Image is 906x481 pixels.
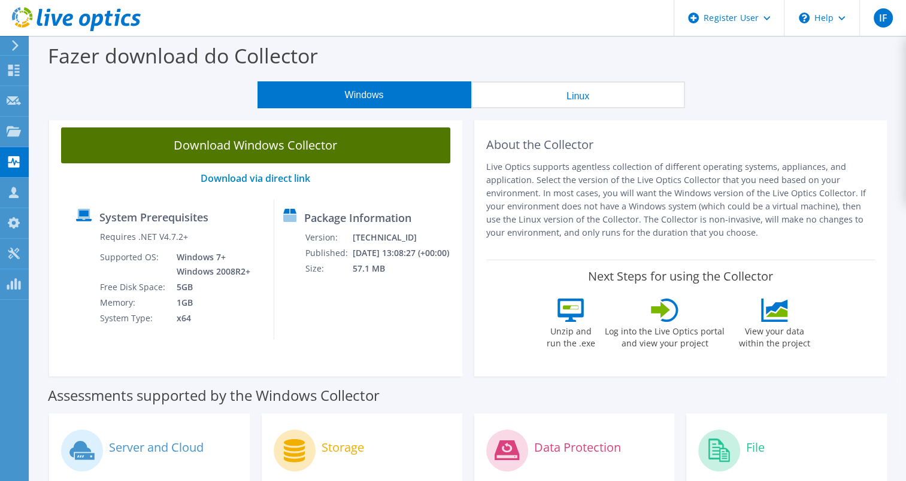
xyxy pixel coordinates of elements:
[322,442,364,453] label: Storage
[486,160,875,239] p: Live Optics supports agentless collection of different operating systems, appliances, and applica...
[746,442,765,453] label: File
[486,138,875,152] h2: About the Collector
[168,279,253,295] td: 5GB
[168,249,253,279] td: Windows 7+ Windows 2008R2+
[257,81,471,108] button: Windows
[100,231,188,243] label: Requires .NET V4.7.2+
[48,389,380,401] label: Assessments supported by the Windows Collector
[352,261,457,276] td: 57.1 MB
[201,172,310,185] a: Download via direct link
[109,442,204,453] label: Server and Cloud
[604,322,725,349] label: Log into the Live Optics portal and view your project
[534,442,621,453] label: Data Protection
[731,322,817,349] label: View your data within the project
[168,295,253,310] td: 1GB
[799,13,810,23] svg: \n
[61,127,450,163] a: Download Windows Collector
[352,245,457,261] td: [DATE] 13:08:27 (+00:00)
[168,310,253,326] td: x64
[99,310,168,326] td: System Type:
[874,8,893,28] span: IF
[99,295,168,310] td: Memory:
[305,261,352,276] td: Size:
[543,322,598,349] label: Unzip and run the .exe
[305,245,352,261] td: Published:
[588,269,773,284] label: Next Steps for using the Collector
[48,42,318,69] label: Fazer download do Collector
[304,212,411,224] label: Package Information
[99,211,208,223] label: System Prerequisites
[305,230,352,245] td: Version:
[471,81,685,108] button: Linux
[352,230,457,245] td: [TECHNICAL_ID]
[99,249,168,279] td: Supported OS:
[99,279,168,295] td: Free Disk Space:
